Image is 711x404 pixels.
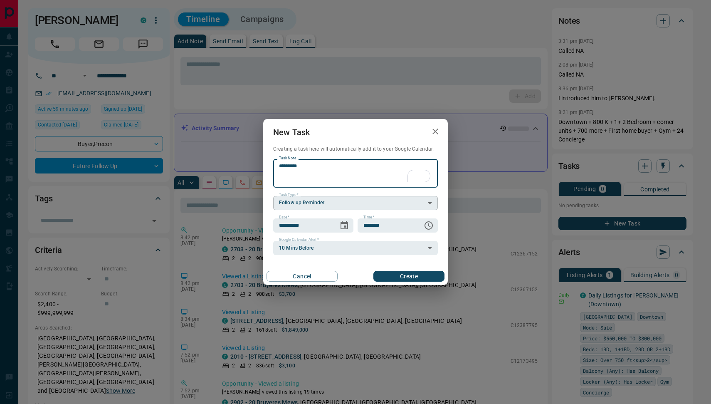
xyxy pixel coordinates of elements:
[273,146,438,153] p: Creating a task here will automatically add it to your Google Calendar.
[273,241,438,255] div: 10 Mins Before
[363,215,374,220] label: Time
[279,237,319,243] label: Google Calendar Alert
[420,217,437,234] button: Choose time, selected time is 6:00 AM
[273,196,438,210] div: Follow up Reminder
[279,156,296,161] label: Task Note
[267,271,338,282] button: Cancel
[279,163,432,184] textarea: To enrich screen reader interactions, please activate Accessibility in Grammarly extension settings
[279,215,289,220] label: Date
[279,192,299,198] label: Task Type
[263,119,320,146] h2: New Task
[373,271,444,282] button: Create
[336,217,353,234] button: Choose date, selected date is Sep 12, 2025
